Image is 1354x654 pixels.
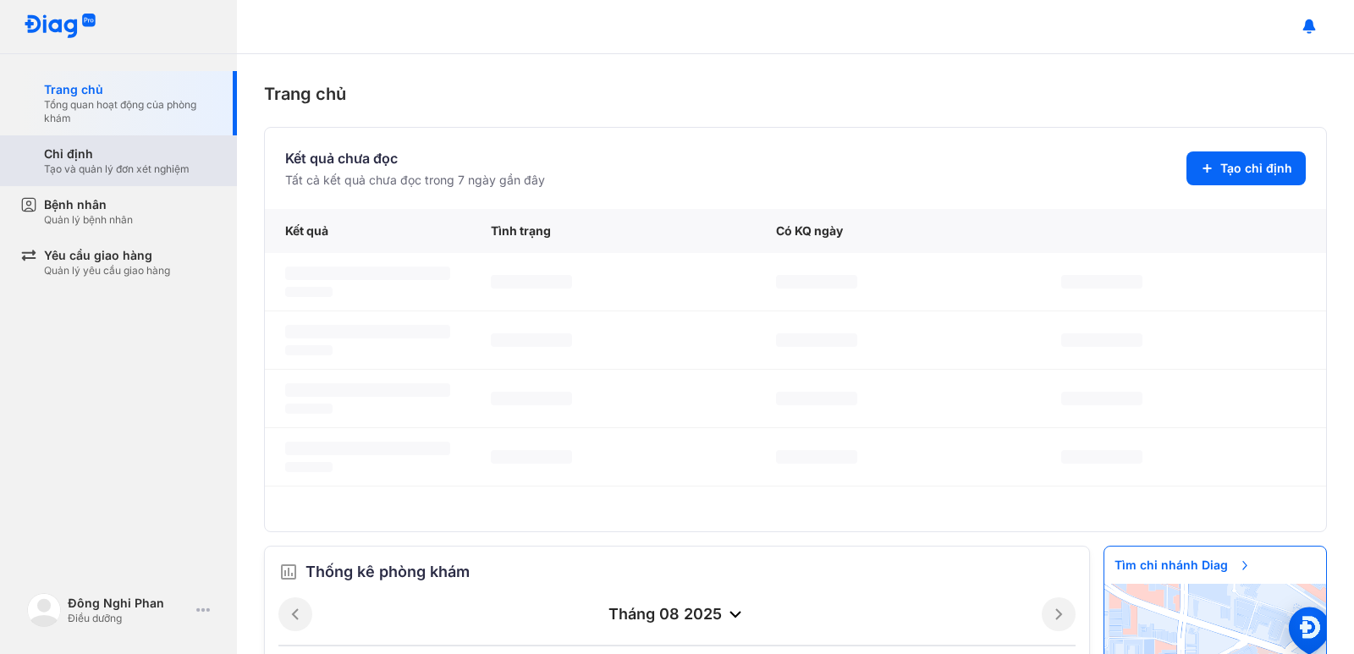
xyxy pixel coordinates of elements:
[1061,275,1142,289] span: ‌
[285,325,450,338] span: ‌
[491,333,572,347] span: ‌
[44,247,170,264] div: Yêu cầu giao hàng
[68,595,190,612] div: Đông Nghi Phan
[278,562,299,582] img: order.5a6da16c.svg
[285,287,333,297] span: ‌
[312,604,1042,624] div: tháng 08 2025
[285,462,333,472] span: ‌
[1061,392,1142,405] span: ‌
[68,612,190,625] div: Điều dưỡng
[1061,333,1142,347] span: ‌
[305,560,470,584] span: Thống kê phòng khám
[265,209,471,253] div: Kết quả
[1104,547,1262,584] span: Tìm chi nhánh Diag
[44,146,190,162] div: Chỉ định
[264,81,1327,107] div: Trang chủ
[285,172,545,189] div: Tất cả kết quả chưa đọc trong 7 ngày gần đây
[756,209,1041,253] div: Có KQ ngày
[44,213,133,227] div: Quản lý bệnh nhân
[491,275,572,289] span: ‌
[44,196,133,213] div: Bệnh nhân
[44,264,170,278] div: Quản lý yêu cầu giao hàng
[471,209,756,253] div: Tình trạng
[1061,450,1142,464] span: ‌
[285,148,545,168] div: Kết quả chưa đọc
[285,383,450,397] span: ‌
[776,450,857,464] span: ‌
[285,345,333,355] span: ‌
[776,333,857,347] span: ‌
[491,392,572,405] span: ‌
[776,392,857,405] span: ‌
[44,162,190,176] div: Tạo và quản lý đơn xét nghiệm
[776,275,857,289] span: ‌
[1186,151,1306,185] button: Tạo chỉ định
[44,81,217,98] div: Trang chủ
[27,593,61,627] img: logo
[44,98,217,125] div: Tổng quan hoạt động của phòng khám
[491,450,572,464] span: ‌
[285,404,333,414] span: ‌
[1220,160,1292,177] span: Tạo chỉ định
[285,442,450,455] span: ‌
[24,14,96,40] img: logo
[285,267,450,280] span: ‌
